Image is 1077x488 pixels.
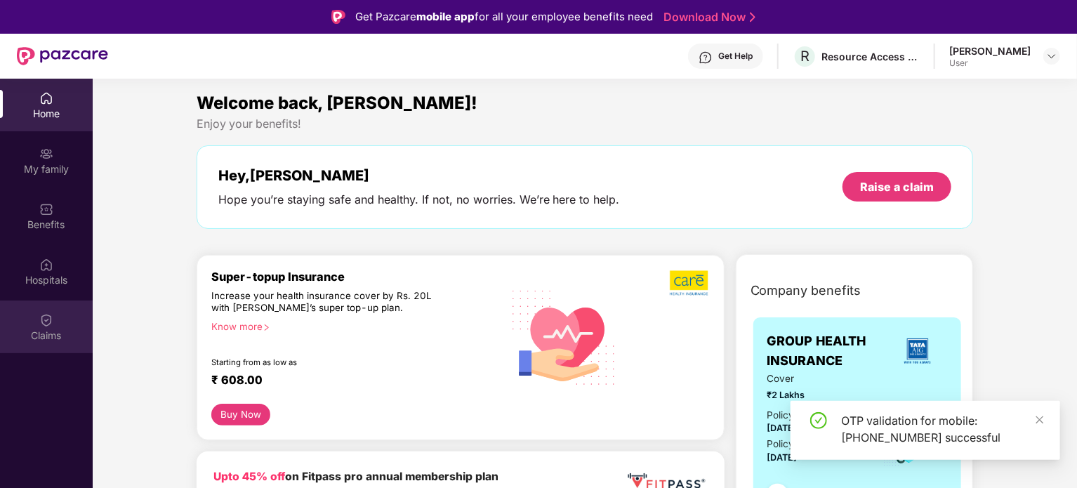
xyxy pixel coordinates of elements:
[213,470,498,483] b: on Fitpass pro annual membership plan
[1035,415,1045,425] span: close
[767,452,798,463] span: [DATE]
[767,423,798,433] span: [DATE]
[670,270,710,296] img: b5dec4f62d2307b9de63beb79f102df3.png
[218,167,620,184] div: Hey, [PERSON_NAME]
[1046,51,1057,62] img: svg+xml;base64,PHN2ZyBpZD0iRHJvcGRvd24tMzJ4MzIiIHhtbG5zPSJodHRwOi8vd3d3LnczLm9yZy8yMDAwL3N2ZyIgd2...
[211,290,442,315] div: Increase your health insurance cover by Rs. 20L with [PERSON_NAME]’s super top-up plan.
[751,281,861,301] span: Company benefits
[211,404,271,426] button: Buy Now
[39,91,53,105] img: svg+xml;base64,PHN2ZyBpZD0iSG9tZSIgeG1sbnM9Imh0dHA6Ly93d3cudzMub3JnLzIwMDAvc3ZnIiB3aWR0aD0iMjAiIG...
[211,357,442,367] div: Starting from as low as
[331,10,345,24] img: Logo
[263,324,270,331] span: right
[810,412,827,429] span: check-circle
[211,270,502,284] div: Super-topup Insurance
[211,373,488,390] div: ₹ 608.00
[213,470,285,483] b: Upto 45% off
[699,51,713,65] img: svg+xml;base64,PHN2ZyBpZD0iSGVscC0zMngzMiIgeG1sbnM9Imh0dHA6Ly93d3cudzMub3JnLzIwMDAvc3ZnIiB3aWR0aD...
[355,8,653,25] div: Get Pazcare for all your employee benefits need
[197,117,974,131] div: Enjoy your benefits!
[767,408,826,423] div: Policy issued
[197,93,477,113] span: Welcome back, [PERSON_NAME]!
[800,48,810,65] span: R
[841,412,1043,446] div: OTP validation for mobile: [PHONE_NUMBER] successful
[860,179,934,194] div: Raise a claim
[750,10,755,25] img: Stroke
[949,44,1031,58] div: [PERSON_NAME]
[949,58,1031,69] div: User
[39,313,53,327] img: svg+xml;base64,PHN2ZyBpZD0iQ2xhaW0iIHhtbG5zPSJodHRwOi8vd3d3LnczLm9yZy8yMDAwL3N2ZyIgd2lkdGg9IjIwIi...
[39,202,53,216] img: svg+xml;base64,PHN2ZyBpZD0iQmVuZWZpdHMiIHhtbG5zPSJodHRwOi8vd3d3LnczLm9yZy8yMDAwL3N2ZyIgd2lkdGg9Ij...
[767,388,864,402] span: ₹2 Lakhs
[821,50,920,63] div: Resource Access Management Solutions
[211,321,494,331] div: Know more
[718,51,753,62] div: Get Help
[17,47,108,65] img: New Pazcare Logo
[767,437,825,451] div: Policy Expiry
[39,258,53,272] img: svg+xml;base64,PHN2ZyBpZD0iSG9zcGl0YWxzIiB4bWxucz0iaHR0cDovL3d3dy53My5vcmcvMjAwMC9zdmciIHdpZHRoPS...
[663,10,751,25] a: Download Now
[416,10,475,23] strong: mobile app
[767,331,888,371] span: GROUP HEALTH INSURANCE
[899,332,937,370] img: insurerLogo
[502,273,627,400] img: svg+xml;base64,PHN2ZyB4bWxucz0iaHR0cDovL3d3dy53My5vcmcvMjAwMC9zdmciIHhtbG5zOnhsaW5rPSJodHRwOi8vd3...
[39,147,53,161] img: svg+xml;base64,PHN2ZyB3aWR0aD0iMjAiIGhlaWdodD0iMjAiIHZpZXdCb3g9IjAgMCAyMCAyMCIgZmlsbD0ibm9uZSIgeG...
[218,192,620,207] div: Hope you’re staying safe and healthy. If not, no worries. We’re here to help.
[767,371,864,386] span: Cover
